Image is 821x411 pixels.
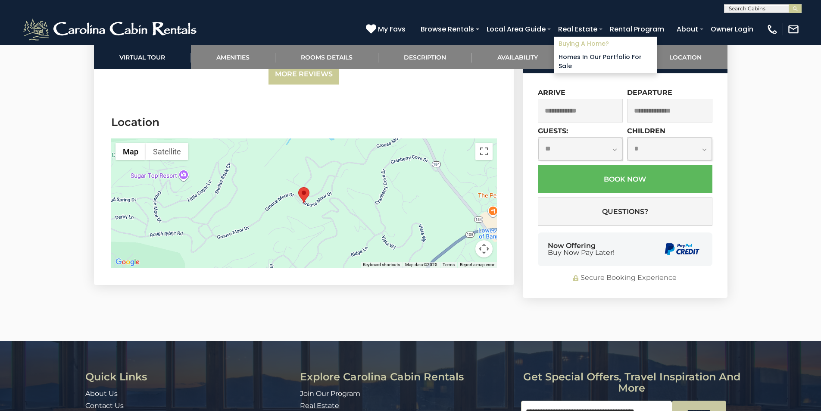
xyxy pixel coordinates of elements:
img: White-1-2.png [22,16,200,42]
button: Questions? [538,198,712,226]
a: Real Estate [554,22,602,37]
h3: Quick Links [85,371,293,383]
a: Amenities [191,45,275,69]
span: Buy Now Pay Later! [548,249,615,256]
div: Grouse Moor Lodge [298,187,309,203]
img: phone-regular-white.png [766,23,778,35]
a: Report a map error [460,262,494,267]
a: More Reviews [268,64,339,85]
label: Arrive [538,88,565,97]
button: Show street map [116,143,146,160]
a: Homes in Our Portfolio For Sale [554,50,657,73]
a: Description [378,45,472,69]
a: Virtual Tour [94,45,191,69]
a: Real Estate [300,402,339,410]
a: Buying A Home? [554,37,657,50]
div: Now Offering [548,242,615,256]
label: Guests: [538,127,568,135]
a: My Favs [366,24,408,35]
a: Rooms Details [275,45,378,69]
h3: Explore Carolina Cabin Rentals [300,371,515,383]
label: Departure [627,88,672,97]
label: Children [627,127,665,135]
h3: Location [111,115,497,130]
a: Owner Login [706,22,758,37]
a: About Us [85,389,118,398]
img: mail-regular-white.png [787,23,799,35]
span: My Favs [378,24,406,35]
a: Contact Us [85,402,124,410]
a: Local Area Guide [482,22,550,37]
img: Google [113,257,142,268]
div: Secure Booking Experience [538,273,712,283]
a: Availability [472,45,564,69]
button: Book Now [538,165,712,193]
a: About [672,22,702,37]
button: Map camera controls [475,240,493,257]
button: Show satellite imagery [146,143,188,160]
a: Location [644,45,727,69]
span: Map data ©2025 [405,262,437,267]
button: Toggle fullscreen view [475,143,493,160]
a: Open this area in Google Maps (opens a new window) [113,257,142,268]
button: Keyboard shortcuts [363,262,400,268]
a: Browse Rentals [416,22,478,37]
a: Join Our Program [300,389,360,398]
a: Rental Program [606,22,668,37]
h3: Get special offers, travel inspiration and more [521,371,742,394]
a: Terms [443,262,455,267]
